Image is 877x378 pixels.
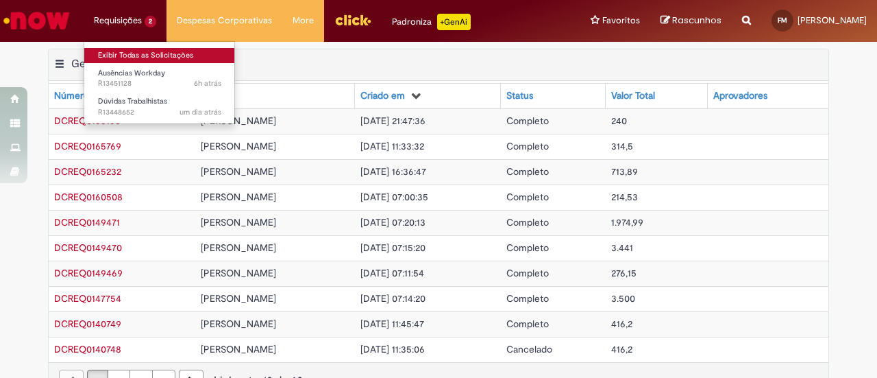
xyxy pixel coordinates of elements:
[54,140,121,152] a: Abrir Registro: DCREQ0165769
[201,318,276,330] span: [PERSON_NAME]
[506,318,549,330] span: Completo
[360,343,425,355] span: [DATE] 11:35:06
[360,318,424,330] span: [DATE] 11:45:47
[54,89,89,103] div: Número
[360,191,428,203] span: [DATE] 07:00:35
[180,107,221,117] time: 26/08/2025 14:28:31
[54,292,121,305] a: Abrir Registro: DCREQ0147754
[611,241,633,254] span: 3.441
[360,115,425,127] span: [DATE] 21:47:36
[360,267,424,279] span: [DATE] 07:11:54
[201,115,276,127] span: [PERSON_NAME]
[660,14,721,27] a: Rascunhos
[506,140,549,152] span: Completo
[611,343,632,355] span: 416,2
[54,191,123,203] a: Abrir Registro: DCREQ0160508
[611,165,638,178] span: 713,89
[84,94,235,119] a: Aberto R13448652 : Dúvidas Trabalhistas
[194,78,221,88] time: 27/08/2025 09:41:24
[54,216,120,228] a: Abrir Registro: DCREQ0149471
[54,165,121,178] span: DCREQ0165232
[201,292,276,305] span: [PERSON_NAME]
[84,41,235,124] ul: Requisições
[611,292,635,305] span: 3.500
[360,216,425,228] span: [DATE] 07:20:13
[84,66,235,91] a: Aberto R13451128 : Ausências Workday
[84,48,235,63] a: Exibir Todas as Solicitações
[54,191,123,203] span: DCREQ0160508
[360,140,424,152] span: [DATE] 11:33:32
[54,292,121,305] span: DCREQ0147754
[392,14,471,30] div: Padroniza
[602,14,640,27] span: Favoritos
[713,89,767,103] div: Aprovadores
[54,140,121,152] span: DCREQ0165769
[360,165,426,178] span: [DATE] 16:36:47
[201,191,276,203] span: [PERSON_NAME]
[54,318,121,330] a: Abrir Registro: DCREQ0140749
[360,241,425,254] span: [DATE] 07:15:20
[180,107,221,117] span: um dia atrás
[54,216,120,228] span: DCREQ0149471
[54,115,121,127] a: Abrir Registro: DCREQ0166168
[506,191,549,203] span: Completo
[506,343,552,355] span: Cancelado
[611,89,655,103] div: Valor Total
[1,7,72,34] img: ServiceNow
[201,241,276,254] span: [PERSON_NAME]
[611,191,638,203] span: 214,53
[54,241,122,254] a: Abrir Registro: DCREQ0149470
[145,16,156,27] span: 2
[506,267,549,279] span: Completo
[54,267,123,279] a: Abrir Registro: DCREQ0149469
[611,318,632,330] span: 416,2
[611,140,633,152] span: 314,5
[98,96,167,106] span: Dúvidas Trabalhistas
[437,14,471,30] p: +GenAi
[54,115,121,127] span: DCREQ0166168
[360,89,405,103] div: Criado em
[201,343,276,355] span: [PERSON_NAME]
[506,241,549,254] span: Completo
[611,267,637,279] span: 276,15
[54,165,121,178] a: Abrir Registro: DCREQ0165232
[54,343,121,355] a: Abrir Registro: DCREQ0140748
[98,107,221,118] span: R13448652
[201,140,276,152] span: [PERSON_NAME]
[506,216,549,228] span: Completo
[334,10,371,30] img: click_logo_yellow_360x200.png
[506,165,549,178] span: Completo
[798,14,867,26] span: [PERSON_NAME]
[611,216,643,228] span: 1.974,99
[94,14,142,27] span: Requisições
[71,57,147,71] h2: General Refund
[98,78,221,89] span: R13451128
[98,68,165,78] span: Ausências Workday
[54,241,122,254] span: DCREQ0149470
[360,292,425,305] span: [DATE] 07:14:20
[54,267,123,279] span: DCREQ0149469
[672,14,721,27] span: Rascunhos
[506,292,549,305] span: Completo
[177,14,272,27] span: Despesas Corporativas
[778,16,787,25] span: FM
[611,115,627,127] span: 240
[54,343,121,355] span: DCREQ0140748
[293,14,314,27] span: More
[506,115,549,127] span: Completo
[54,57,65,75] button: General Refund Menu de contexto
[201,267,276,279] span: [PERSON_NAME]
[54,318,121,330] span: DCREQ0140749
[201,216,276,228] span: [PERSON_NAME]
[194,78,221,88] span: 6h atrás
[201,165,276,178] span: [PERSON_NAME]
[506,89,533,103] div: Status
